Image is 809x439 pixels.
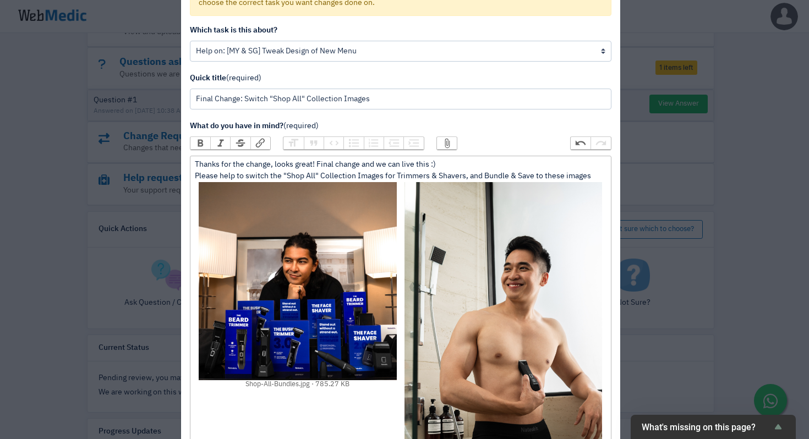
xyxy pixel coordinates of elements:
[571,137,591,149] button: Undo
[311,381,349,388] span: 785.27 KB
[403,137,423,149] button: Increase Level
[190,137,210,149] button: Bold
[199,182,397,380] img: task-upload-1760505437.jpg
[199,277,397,388] a: Shop-All-Bundles.jpg 785.27 KB
[190,26,277,34] strong: Which task is this about?
[230,137,250,149] button: Strikethrough
[642,422,772,432] span: What's missing on this page?
[437,137,457,149] button: Attach Files
[364,137,384,149] button: Numbers
[190,122,283,130] strong: What do you have in mind?
[250,137,270,149] button: Link
[304,137,324,149] button: Quote
[190,74,226,82] strong: Quick title
[642,420,785,433] button: Show survey - What's missing on this page?
[190,73,611,84] label: (required)
[210,137,230,149] button: Italic
[283,137,303,149] button: Heading
[343,137,363,149] button: Bullets
[591,137,610,149] button: Redo
[324,137,343,149] button: Code
[190,89,611,109] input: What is this about?
[245,381,310,388] span: Shop-All-Bundles.jpg
[195,159,606,182] div: Thanks for the change, looks great! Final change and we can live this :) Please help to switch th...
[384,137,403,149] button: Decrease Level
[190,120,611,132] label: (required)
